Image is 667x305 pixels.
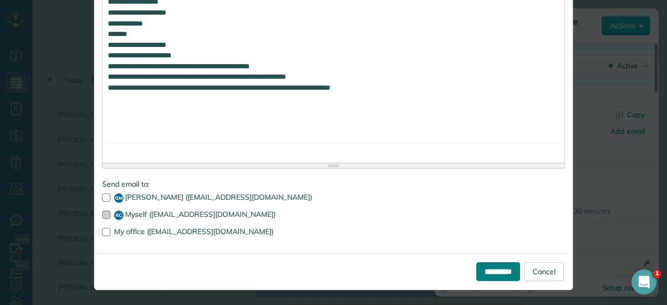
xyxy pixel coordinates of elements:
label: Send email to: [102,179,565,189]
iframe: Intercom live chat [632,270,657,295]
div: Resize [103,163,564,168]
a: Cancel [524,262,564,281]
span: 1 [653,270,661,278]
label: Myself ([EMAIL_ADDRESS][DOMAIN_NAME]) [102,211,565,220]
span: KC [114,211,123,220]
span: GM [114,193,123,203]
label: [PERSON_NAME] ([EMAIL_ADDRESS][DOMAIN_NAME]) [102,193,565,203]
label: My office ([EMAIL_ADDRESS][DOMAIN_NAME]) [102,228,565,235]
